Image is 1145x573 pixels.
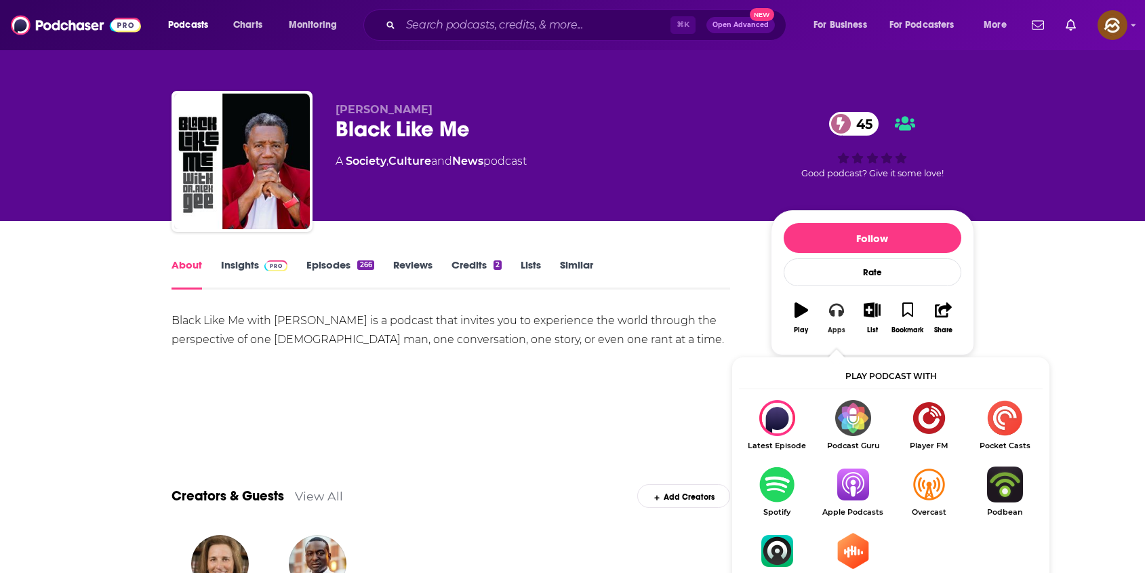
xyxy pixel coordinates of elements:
[295,489,343,503] a: View All
[739,467,815,517] a: SpotifySpotify
[1060,14,1081,37] a: Show notifications dropdown
[784,294,819,342] button: Play
[637,484,730,508] div: Add Creators
[784,258,961,286] div: Rate
[739,508,815,517] span: Spotify
[815,441,891,450] span: Podcast Guru
[1026,14,1049,37] a: Show notifications dropdown
[393,258,433,290] a: Reviews
[264,260,288,271] img: Podchaser Pro
[336,153,527,170] div: A podcast
[771,103,974,187] div: 45Good podcast? Give it some love!
[974,14,1024,36] button: open menu
[560,258,593,290] a: Similar
[279,14,355,36] button: open menu
[172,311,731,349] div: Black Like Me with [PERSON_NAME] is a podcast that invites you to experience the world through th...
[1098,10,1127,40] span: Logged in as hey85204
[521,258,541,290] a: Lists
[289,16,337,35] span: Monitoring
[890,294,925,342] button: Bookmark
[168,16,208,35] span: Podcasts
[984,16,1007,35] span: More
[967,400,1043,450] a: Pocket CastsPocket Casts
[376,9,799,41] div: Search podcasts, credits, & more...
[819,294,854,342] button: Apps
[925,294,961,342] button: Share
[1098,10,1127,40] img: User Profile
[891,467,967,517] a: OvercastOvercast
[494,260,502,270] div: 2
[172,258,202,290] a: About
[889,16,955,35] span: For Podcasters
[431,155,452,167] span: and
[172,488,284,505] a: Creators & Guests
[739,400,815,450] div: Black Like Me on Latest Episode
[815,508,891,517] span: Apple Podcasts
[336,103,433,116] span: [PERSON_NAME]
[233,16,262,35] span: Charts
[357,260,374,270] div: 266
[828,326,845,334] div: Apps
[813,16,867,35] span: For Business
[224,14,270,36] a: Charts
[712,22,769,28] span: Open Advanced
[801,168,944,178] span: Good podcast? Give it some love!
[854,294,889,342] button: List
[891,400,967,450] a: Player FMPlayer FM
[11,12,141,38] img: Podchaser - Follow, Share and Rate Podcasts
[346,155,386,167] a: Society
[967,467,1043,517] a: PodbeanPodbean
[159,14,226,36] button: open menu
[739,441,815,450] span: Latest Episode
[967,441,1043,450] span: Pocket Casts
[881,14,974,36] button: open menu
[739,364,1043,389] div: Play podcast with
[401,14,670,36] input: Search podcasts, credits, & more...
[891,326,923,334] div: Bookmark
[750,8,774,21] span: New
[815,400,891,450] a: Podcast GuruPodcast Guru
[452,155,483,167] a: News
[815,467,891,517] a: Apple PodcastsApple Podcasts
[867,326,878,334] div: List
[804,14,884,36] button: open menu
[451,258,502,290] a: Credits2
[784,223,961,253] button: Follow
[794,326,808,334] div: Play
[934,326,952,334] div: Share
[1098,10,1127,40] button: Show profile menu
[306,258,374,290] a: Episodes266
[967,508,1043,517] span: Podbean
[670,16,696,34] span: ⌘ K
[221,258,288,290] a: InsightsPodchaser Pro
[829,112,879,136] a: 45
[843,112,879,136] span: 45
[388,155,431,167] a: Culture
[706,17,775,33] button: Open AdvancedNew
[174,94,310,229] img: Black Like Me
[891,441,967,450] span: Player FM
[891,508,967,517] span: Overcast
[386,155,388,167] span: ,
